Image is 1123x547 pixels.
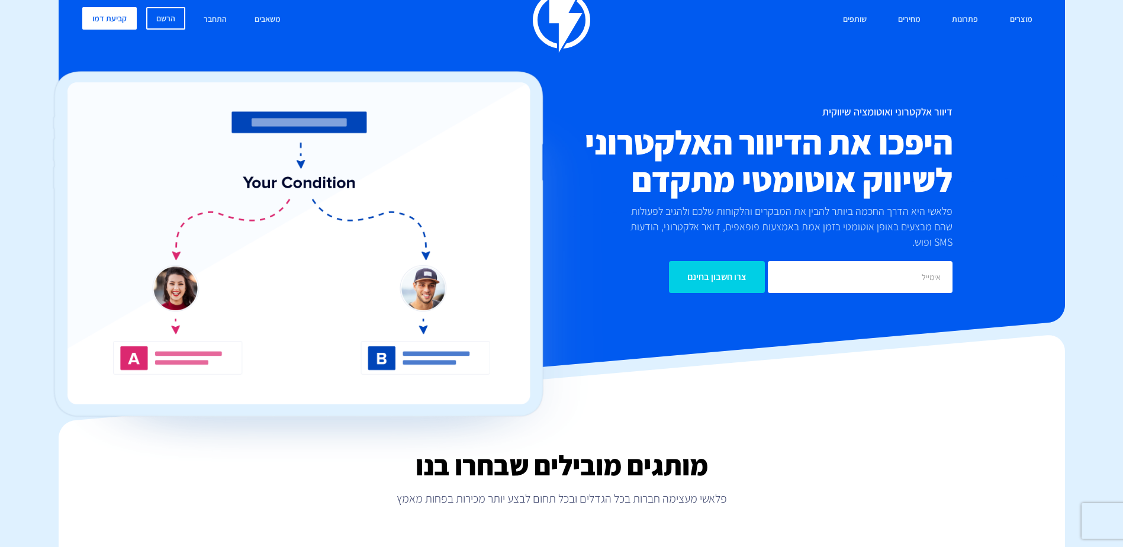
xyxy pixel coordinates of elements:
[768,261,953,293] input: אימייל
[889,7,929,33] a: מחירים
[943,7,987,33] a: פתרונות
[834,7,876,33] a: שותפים
[246,7,289,33] a: משאבים
[195,7,236,33] a: התחבר
[1001,7,1041,33] a: מוצרים
[669,261,765,293] input: צרו חשבון בחינם
[82,7,137,30] a: קביעת דמו
[610,204,953,249] p: פלאשי היא הדרך החכמה ביותר להבין את המבקרים והלקוחות שלכם ולהגיב לפעולות שהם מבצעים באופן אוטומטי...
[146,7,185,30] a: הרשם
[491,124,953,198] h2: היפכו את הדיוור האלקטרוני לשיווק אוטומטי מתקדם
[491,106,953,118] h1: דיוור אלקטרוני ואוטומציה שיווקית
[59,490,1065,507] p: פלאשי מעצימה חברות בכל הגדלים ובכל תחום לבצע יותר מכירות בפחות מאמץ
[59,450,1065,481] h2: מותגים מובילים שבחרו בנו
